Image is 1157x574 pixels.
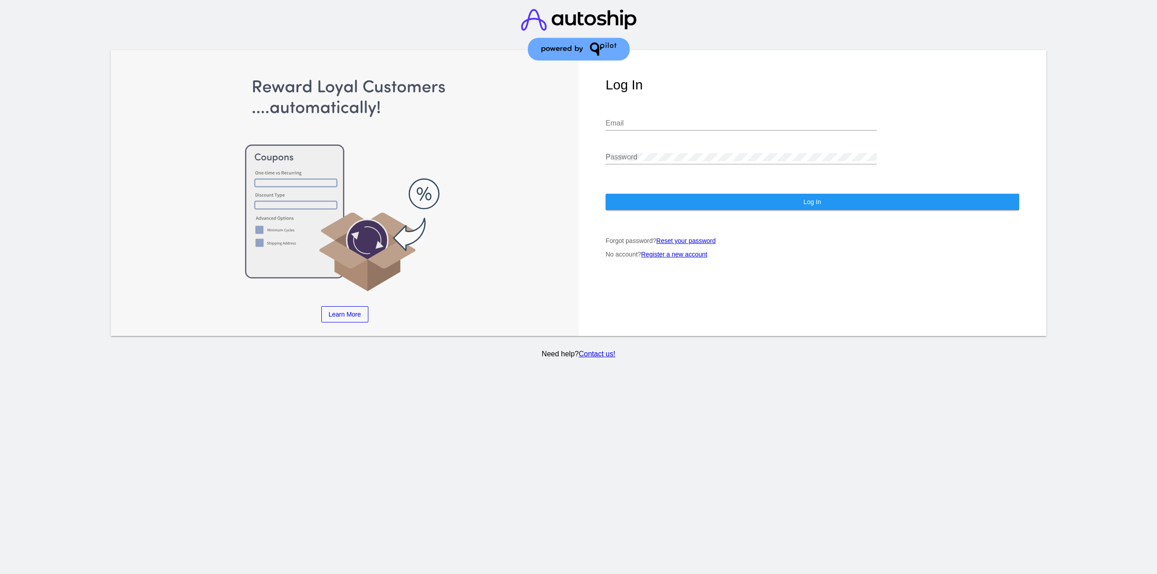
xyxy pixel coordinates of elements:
[321,306,368,322] a: Learn More
[606,77,1019,93] h1: Log In
[578,350,615,358] a: Contact us!
[656,237,716,244] a: Reset your password
[641,251,707,258] a: Register a new account
[329,311,361,318] span: Learn More
[109,350,1048,358] p: Need help?
[606,237,1019,244] p: Forgot password?
[606,251,1019,258] p: No account?
[606,119,877,127] input: Email
[804,198,821,205] span: Log In
[606,194,1019,210] button: Log In
[138,77,552,293] img: Apply Coupons Automatically to Scheduled Orders with QPilot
